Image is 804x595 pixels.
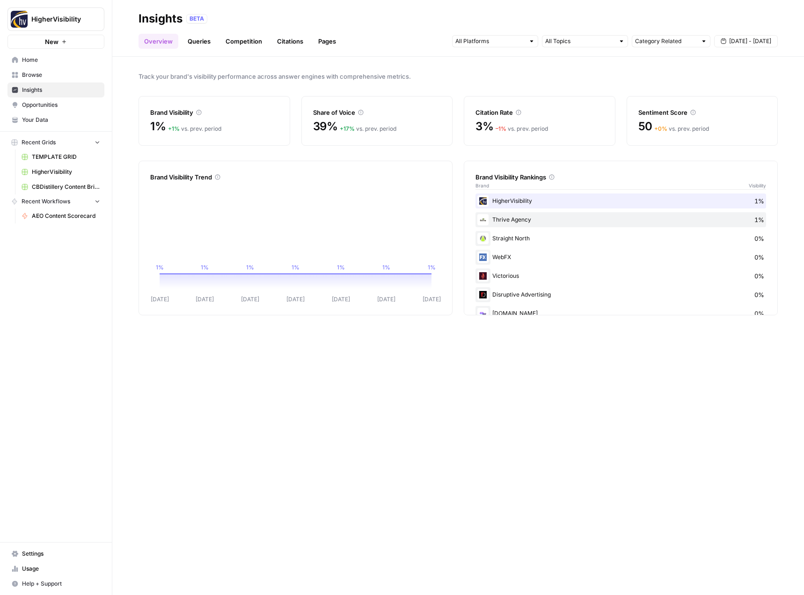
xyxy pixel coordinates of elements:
span: 39% [313,119,338,134]
img: ivz7r5m3d5vl5z8nwmhegr92gs2a [477,195,489,207]
a: Opportunities [7,97,104,112]
tspan: [DATE] [332,296,350,303]
span: Track your brand's visibility performance across answer engines with comprehensive metrics. [139,72,778,81]
div: Share of Voice [313,108,441,117]
span: Help + Support [22,580,100,588]
tspan: [DATE] [423,296,441,303]
a: Usage [7,561,104,576]
div: Citation Rate [475,108,604,117]
span: 1% [754,196,764,206]
img: k63djtpgybghqodruc6w09m4qjgx [477,252,489,263]
span: Recent Grids [22,138,56,147]
span: Visibility [749,182,766,189]
button: Workspace: HigherVisibility [7,7,104,31]
span: 3% [475,119,494,134]
button: Help + Support [7,576,104,591]
div: WebFX [475,250,766,265]
span: 0% [754,253,764,262]
span: + 1 % [168,125,180,132]
span: HigherVisibility [31,15,88,24]
img: ibeqcrwsynlmbq41ai6obttsi83f [477,289,489,300]
div: Thrive Agency [475,212,766,227]
input: All Topics [545,37,614,46]
tspan: 1% [246,264,254,271]
tspan: 1% [428,264,436,271]
span: CBDistillery Content Briefs [32,183,100,191]
button: New [7,35,104,49]
div: Brand Visibility [150,108,278,117]
div: Brand Visibility Rankings [475,172,766,182]
span: Opportunities [22,101,100,109]
div: BETA [186,14,207,23]
a: Browse [7,67,104,82]
a: CBDistillery Content Briefs [17,179,104,194]
input: Category Related [635,37,697,46]
a: Settings [7,546,104,561]
img: 4hrf4oyetwaqnodw0ky1ecb3h261 [477,233,489,244]
input: All Platforms [455,37,525,46]
tspan: 1% [337,264,345,271]
a: Pages [313,34,342,49]
span: Your Data [22,116,100,124]
span: Home [22,56,100,64]
a: Home [7,52,104,67]
span: 1% [754,215,764,224]
span: + 0 % [654,125,667,132]
span: Settings [22,550,100,558]
tspan: 1% [201,264,209,271]
tspan: 1% [156,264,164,271]
div: vs. prev. period [496,125,548,133]
a: HigherVisibility [17,164,104,179]
a: Overview [139,34,178,49]
img: cq84q9wz9sm3k6tnejohmvofqdvg [477,214,489,225]
span: Insights [22,86,100,94]
span: TEMPLATE GRID [32,153,100,161]
div: Brand Visibility Trend [150,172,441,182]
div: Disruptive Advertising [475,287,766,302]
div: Insights [139,11,183,26]
span: + 17 % [340,125,355,132]
a: Citations [271,34,309,49]
span: 0% [754,309,764,318]
span: 1% [150,119,166,134]
button: Recent Grids [7,135,104,149]
div: vs. prev. period [654,125,709,133]
tspan: 1% [382,264,390,271]
tspan: [DATE] [377,296,395,303]
div: HigherVisibility [475,193,766,208]
span: [DATE] - [DATE] [729,37,771,45]
span: 0% [754,271,764,281]
img: HigherVisibility Logo [11,11,28,28]
button: [DATE] - [DATE] [714,35,778,47]
tspan: [DATE] [286,296,305,303]
tspan: [DATE] [196,296,214,303]
a: Your Data [7,112,104,127]
tspan: [DATE] [241,296,259,303]
img: 1l4qu5hztjzwc1l6gwq40zh6pmc7 [477,308,489,319]
a: Competition [220,34,268,49]
div: Victorious [475,268,766,283]
button: Recent Workflows [7,194,104,208]
span: HigherVisibility [32,168,100,176]
div: Sentiment Score [638,108,767,117]
div: vs. prev. period [340,125,396,133]
a: Insights [7,82,104,97]
span: 0% [754,290,764,299]
span: New [45,37,58,46]
span: – 1 % [496,125,506,132]
a: Queries [182,34,216,49]
span: AEO Content Scorecard [32,212,100,220]
tspan: 1% [292,264,300,271]
div: [DOMAIN_NAME] [475,306,766,321]
a: TEMPLATE GRID [17,149,104,164]
span: 0% [754,234,764,243]
span: Brand [475,182,489,189]
span: Browse [22,71,100,79]
img: 3u4gb2tlvuec5vhv4x9wzzedrd5j [477,270,489,282]
tspan: [DATE] [151,296,169,303]
a: AEO Content Scorecard [17,208,104,223]
div: Straight North [475,231,766,246]
span: 50 [638,119,653,134]
span: Usage [22,565,100,573]
div: vs. prev. period [168,125,221,133]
